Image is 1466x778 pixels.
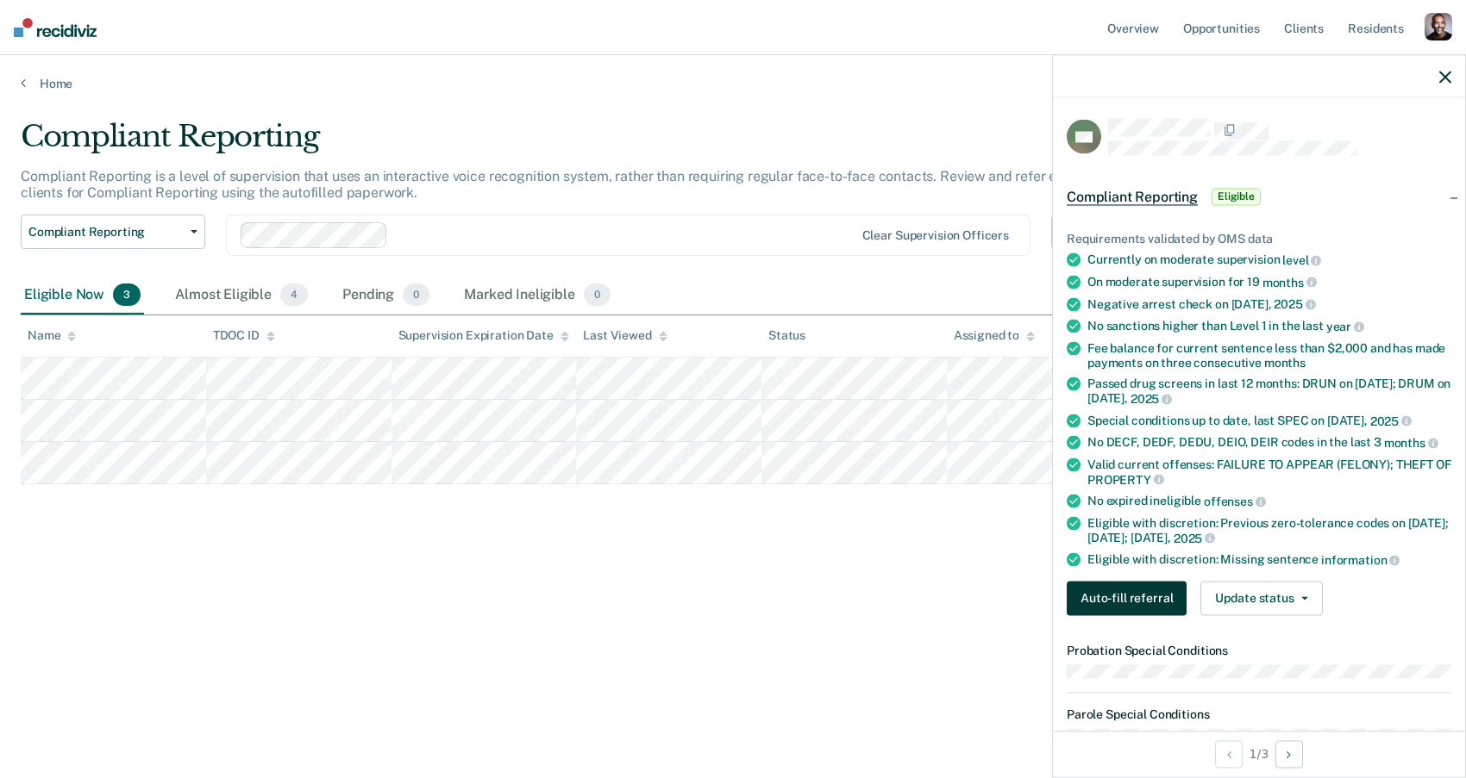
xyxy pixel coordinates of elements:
span: information [1321,553,1400,567]
div: Valid current offenses: FAILURE TO APPEAR (FELONY); THEFT OF [1087,457,1451,486]
div: Compliant ReportingEligible [1053,169,1465,224]
span: year [1326,319,1364,333]
div: Assigned to [954,328,1035,343]
span: PROPERTY [1087,472,1164,486]
span: 2025 [1131,391,1172,405]
div: Last Viewed [583,328,667,343]
div: Requirements validated by OMS data [1067,231,1451,246]
div: 1 / 3 [1053,731,1465,776]
dt: Parole Special Conditions [1067,707,1451,722]
div: Negative arrest check on [DATE], [1087,296,1451,312]
span: Compliant Reporting [1067,188,1198,205]
span: 2025 [1274,297,1315,311]
div: Compliant Reporting [21,119,1120,168]
div: Eligible with discretion: Missing sentence [1087,552,1451,568]
div: Almost Eligible [172,277,311,314]
dt: Probation Special Conditions [1067,643,1451,657]
div: No DECF, DEDF, DEDU, DEIO, DEIR codes in the last 3 [1087,435,1451,451]
div: Currently on moderate supervision [1087,252,1451,268]
span: 3 [113,283,141,306]
button: Next Opportunity [1275,740,1303,768]
span: 4 [280,283,308,306]
div: Name [28,328,76,343]
p: Compliant Reporting is a level of supervision that uses an interactive voice recognition system, ... [21,168,1096,201]
span: 2025 [1370,414,1412,427]
span: level [1282,253,1321,267]
span: Eligible [1212,188,1261,205]
span: Compliant Reporting [28,225,184,240]
div: No sanctions higher than Level 1 in the last [1087,319,1451,334]
span: 2025 [1174,531,1215,545]
div: Passed drug screens in last 12 months: DRUN on [DATE]; DRUM on [DATE], [1087,377,1451,406]
div: Eligible with discretion: Previous zero-tolerance codes on [DATE]; [DATE]; [DATE], [1087,515,1451,545]
div: Supervision Expiration Date [398,328,569,343]
span: offenses [1204,495,1266,508]
button: Previous Opportunity [1215,740,1243,768]
a: Navigate to form link [1067,581,1193,615]
a: Home [21,76,1445,91]
div: TDOC ID [213,328,275,343]
div: No expired ineligible [1087,494,1451,509]
button: Auto-fill referral [1067,581,1187,615]
div: Marked Ineligible [460,277,614,314]
div: Fee balance for current sentence less than $2,000 and has made payments on three consecutive [1087,340,1451,370]
button: Update status [1200,581,1322,615]
span: 0 [584,283,611,306]
div: Pending [339,277,433,314]
div: Clear supervision officers [862,228,1009,243]
div: Special conditions up to date, last SPEC on [DATE], [1087,413,1451,428]
span: months [1264,355,1306,369]
span: months [1384,436,1438,450]
div: Eligible Now [21,277,144,314]
div: Status [768,328,805,343]
img: Recidiviz [14,18,97,37]
span: 0 [403,283,429,306]
div: On moderate supervision for 19 [1087,274,1451,289]
span: months [1262,275,1317,289]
